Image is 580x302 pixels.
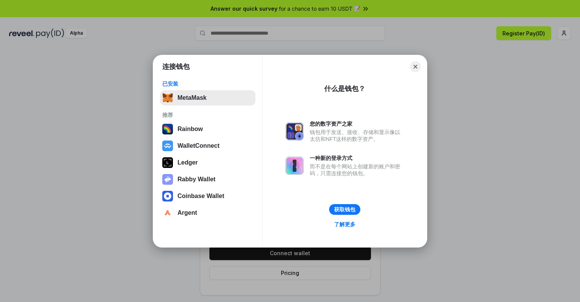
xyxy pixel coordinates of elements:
div: Coinbase Wallet [177,193,224,200]
img: svg+xml,%3Csvg%20xmlns%3D%22http%3A%2F%2Fwww.w3.org%2F2000%2Fsvg%22%20fill%3D%22none%22%20viewBox... [285,157,304,175]
img: svg+xml,%3Csvg%20width%3D%2228%22%20height%3D%2228%22%20viewBox%3D%220%200%2028%2028%22%20fill%3D... [162,141,173,151]
div: 了解更多 [334,221,355,228]
div: 什么是钱包？ [324,84,365,93]
div: Rabby Wallet [177,176,216,183]
img: svg+xml,%3Csvg%20width%3D%22120%22%20height%3D%22120%22%20viewBox%3D%220%200%20120%20120%22%20fil... [162,124,173,134]
button: Rabby Wallet [160,172,255,187]
button: Ledger [160,155,255,170]
div: 一种新的登录方式 [310,155,404,161]
button: Close [410,61,421,72]
div: 获取钱包 [334,206,355,213]
button: MetaMask [160,90,255,105]
img: svg+xml,%3Csvg%20xmlns%3D%22http%3A%2F%2Fwww.w3.org%2F2000%2Fsvg%22%20fill%3D%22none%22%20viewBox... [162,174,173,185]
a: 了解更多 [330,219,360,229]
img: svg+xml,%3Csvg%20xmlns%3D%22http%3A%2F%2Fwww.w3.org%2F2000%2Fsvg%22%20fill%3D%22none%22%20viewBox... [285,122,304,141]
div: Rainbow [177,126,203,133]
div: 钱包用于发送、接收、存储和显示像以太坊和NFT这样的数字资产。 [310,129,404,142]
div: Ledger [177,159,198,166]
img: svg+xml,%3Csvg%20width%3D%2228%22%20height%3D%2228%22%20viewBox%3D%220%200%2028%2028%22%20fill%3D... [162,208,173,218]
img: svg+xml,%3Csvg%20fill%3D%22none%22%20height%3D%2233%22%20viewBox%3D%220%200%2035%2033%22%20width%... [162,93,173,103]
img: svg+xml,%3Csvg%20width%3D%2228%22%20height%3D%2228%22%20viewBox%3D%220%200%2028%2028%22%20fill%3D... [162,191,173,201]
div: MetaMask [177,94,206,101]
button: 获取钱包 [329,204,360,215]
div: 已安装 [162,80,253,87]
div: Argent [177,209,197,216]
button: Coinbase Wallet [160,189,255,204]
button: Argent [160,205,255,221]
div: 而不是在每个网站上创建新的账户和密码，只需连接您的钱包。 [310,163,404,177]
button: WalletConnect [160,138,255,153]
img: svg+xml,%3Csvg%20xmlns%3D%22http%3A%2F%2Fwww.w3.org%2F2000%2Fsvg%22%20width%3D%2228%22%20height%3... [162,157,173,168]
button: Rainbow [160,121,255,137]
div: 您的数字资产之家 [310,120,404,127]
div: 推荐 [162,112,253,118]
div: WalletConnect [177,142,220,149]
h1: 连接钱包 [162,62,190,71]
